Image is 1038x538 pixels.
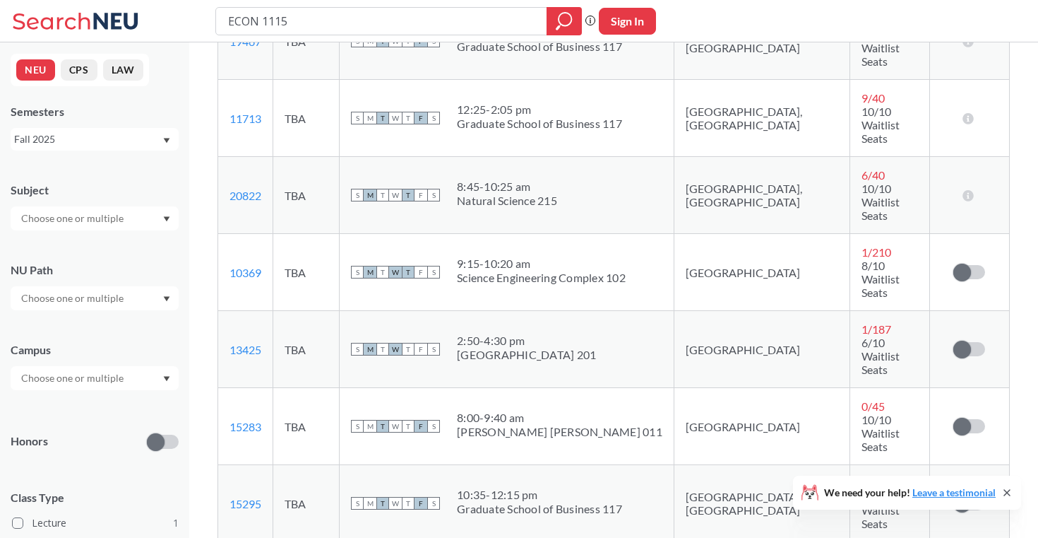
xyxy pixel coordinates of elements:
span: W [389,343,402,356]
a: 10369 [229,266,261,279]
span: 6 / 40 [861,168,885,182]
span: F [414,112,427,124]
span: Class Type [11,490,179,505]
input: Choose one or multiple [14,370,133,387]
button: NEU [16,59,55,81]
td: TBA [273,388,340,465]
button: CPS [61,59,97,81]
p: Honors [11,433,48,450]
svg: Dropdown arrow [163,296,170,302]
a: 19467 [229,35,261,48]
div: Science Engineering Complex 102 [457,271,626,285]
span: S [427,189,440,201]
span: S [351,112,364,124]
a: 15283 [229,420,261,433]
span: M [364,420,376,433]
div: Graduate School of Business 117 [457,117,622,131]
span: S [427,420,440,433]
span: W [389,112,402,124]
td: [GEOGRAPHIC_DATA], [GEOGRAPHIC_DATA] [674,157,849,234]
a: 13425 [229,343,261,356]
button: LAW [103,59,143,81]
span: S [427,343,440,356]
span: 10/10 Waitlist Seats [861,182,900,222]
span: T [376,266,389,279]
span: M [364,343,376,356]
div: magnifying glass [547,7,582,35]
span: 8/10 Waitlist Seats [861,259,900,299]
span: 10/10 Waitlist Seats [861,28,900,68]
td: TBA [273,157,340,234]
span: 10/10 Waitlist Seats [861,105,900,145]
div: Subject [11,182,179,198]
span: 9/10 Waitlist Seats [861,490,900,530]
div: Dropdown arrow [11,286,179,310]
div: Dropdown arrow [11,206,179,230]
div: Dropdown arrow [11,366,179,390]
div: Fall 2025Dropdown arrow [11,128,179,151]
span: T [376,189,389,201]
span: S [351,189,364,201]
span: M [364,497,376,510]
span: T [402,189,414,201]
div: Semesters [11,104,179,119]
span: F [414,266,427,279]
span: S [427,497,440,510]
span: 10/10 Waitlist Seats [861,413,900,453]
a: 11713 [229,112,261,125]
button: Sign In [599,8,656,35]
span: F [414,497,427,510]
div: 9:15 - 10:20 am [457,257,626,271]
div: Natural Science 215 [457,194,557,208]
span: T [376,420,389,433]
span: S [351,343,364,356]
span: T [402,112,414,124]
span: T [376,343,389,356]
span: 1 / 187 [861,322,891,336]
div: 8:45 - 10:25 am [457,180,557,194]
span: M [364,189,376,201]
div: Campus [11,342,179,358]
span: We need your help! [824,488,996,498]
span: T [402,343,414,356]
div: Graduate School of Business 117 [457,502,622,516]
span: S [351,420,364,433]
input: Choose one or multiple [14,210,133,227]
span: 0 / 45 [861,399,885,413]
span: M [364,112,376,124]
span: 9 / 40 [861,91,885,105]
div: 8:00 - 9:40 am [457,411,662,425]
span: T [402,266,414,279]
td: [GEOGRAPHIC_DATA] [674,311,849,388]
span: W [389,266,402,279]
div: 2:50 - 4:30 pm [457,334,596,348]
span: W [389,420,402,433]
a: 20822 [229,189,261,202]
span: F [414,189,427,201]
span: S [427,112,440,124]
td: TBA [273,311,340,388]
input: Class, professor, course number, "phrase" [227,9,537,33]
td: TBA [273,234,340,311]
div: Fall 2025 [14,131,162,147]
input: Choose one or multiple [14,290,133,307]
svg: Dropdown arrow [163,376,170,382]
span: S [351,266,364,279]
div: Graduate School of Business 117 [457,40,622,54]
span: T [376,112,389,124]
svg: Dropdown arrow [163,216,170,222]
div: 12:25 - 2:05 pm [457,103,622,117]
span: T [402,420,414,433]
div: [GEOGRAPHIC_DATA] 201 [457,348,596,362]
span: 1 [173,515,179,531]
svg: Dropdown arrow [163,138,170,144]
span: T [402,497,414,510]
span: S [427,266,440,279]
div: NU Path [11,262,179,278]
span: F [414,343,427,356]
label: Lecture [12,514,179,532]
div: 10:35 - 12:15 pm [457,488,622,502]
div: [PERSON_NAME] [PERSON_NAME] 011 [457,425,662,439]
a: Leave a testimonial [912,486,996,498]
span: W [389,497,402,510]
